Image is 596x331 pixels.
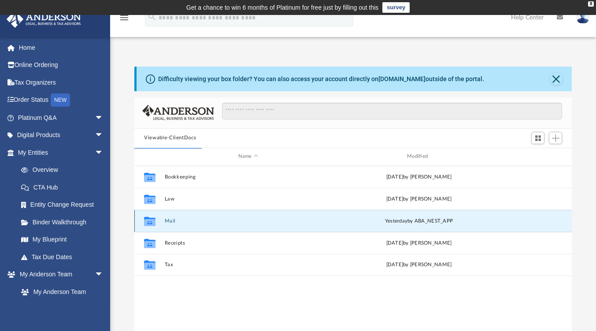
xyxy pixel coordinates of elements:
span: yesterday [385,218,407,223]
a: CTA Hub [12,179,117,196]
a: Digital Productsarrow_drop_down [6,126,117,144]
div: id [506,152,568,160]
div: by ABA_NEST_APP [336,217,503,225]
div: Get a chance to win 6 months of Platinum for free just by filling out this [186,2,379,13]
div: [DATE] by [PERSON_NAME] [336,239,503,247]
button: Close [550,73,563,85]
div: [DATE] by [PERSON_NAME] [336,195,503,203]
a: My Anderson Team [12,283,108,301]
button: Bookkeeping [165,174,332,180]
a: Online Ordering [6,56,117,74]
a: survey [382,2,410,13]
button: Receipts [165,240,332,246]
div: Difficulty viewing your box folder? You can also access your account directly on outside of the p... [158,74,484,84]
div: id [138,152,160,160]
span: arrow_drop_down [95,109,112,127]
i: menu [119,12,130,23]
span: arrow_drop_down [95,144,112,162]
div: Name [164,152,332,160]
a: Home [6,39,117,56]
a: Binder Walkthrough [12,213,117,231]
a: menu [119,17,130,23]
div: [DATE] by [PERSON_NAME] [336,173,503,181]
input: Search files and folders [222,103,562,119]
a: My Blueprint [12,231,112,249]
a: Anderson System [12,301,112,318]
button: Switch to Grid View [531,132,544,144]
a: Tax Organizers [6,74,117,91]
a: Entity Change Request [12,196,117,214]
img: Anderson Advisors Platinum Portal [4,11,84,28]
i: search [147,12,157,22]
div: close [588,1,594,7]
img: User Pic [576,11,589,24]
button: Mail [165,218,332,224]
div: Modified [335,152,503,160]
div: NEW [51,93,70,107]
div: [DATE] by [PERSON_NAME] [336,261,503,269]
span: arrow_drop_down [95,266,112,284]
a: Platinum Q&Aarrow_drop_down [6,109,117,126]
button: Viewable-ClientDocs [144,134,196,142]
button: Add [549,132,562,144]
a: My Entitiesarrow_drop_down [6,144,117,161]
a: Overview [12,161,117,179]
span: arrow_drop_down [95,126,112,145]
button: Law [165,196,332,202]
a: Tax Due Dates [12,248,117,266]
a: My Anderson Teamarrow_drop_down [6,266,112,283]
a: [DOMAIN_NAME] [378,75,426,82]
button: Tax [165,262,332,268]
a: Order StatusNEW [6,91,117,109]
